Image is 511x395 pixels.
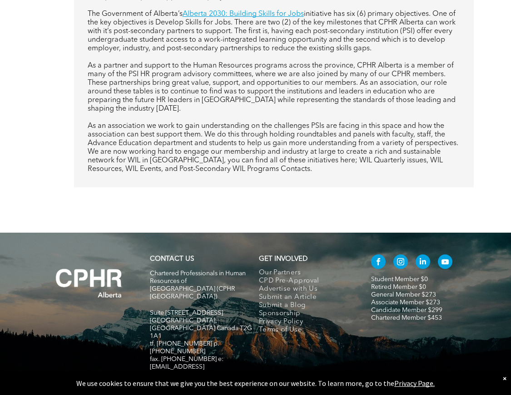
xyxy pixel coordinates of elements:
[150,270,246,300] span: Chartered Professionals in Human Resources of [GEOGRAPHIC_DATA] (CPHR [GEOGRAPHIC_DATA])
[371,315,442,321] a: Chartered Member $453
[371,254,386,271] a: facebook
[150,310,223,316] span: Suite [STREET_ADDRESS]
[394,379,435,388] a: Privacy Page.
[150,341,219,355] span: tf. [PHONE_NUMBER] p. [PHONE_NUMBER]
[259,293,355,302] a: Submit an Article
[88,10,460,53] p: The Government of Alberta’s initiative has six (6) primary objectives. One of the key objectives ...
[259,277,355,285] a: CPD Pre-Approval
[259,310,355,318] a: Sponsorship
[393,254,408,271] a: instagram
[259,318,355,326] a: Privacy Policy
[438,254,452,271] a: youtube
[183,10,304,18] a: Alberta 2030: Building Skills for Jobs
[38,251,140,316] img: A white background with a few lines on it
[371,292,436,298] a: General Member $273
[150,356,223,378] span: fax. [PHONE_NUMBER] e:[EMAIL_ADDRESS][DOMAIN_NAME]
[371,284,426,290] a: Retired Member $0
[88,62,460,113] p: As a partner and support to the Human Resources programs across the province, CPHR Alberta is a m...
[371,276,428,283] a: Student Member $0
[259,285,355,293] a: Advertise with Us
[259,326,355,334] a: Terms of Use
[88,122,460,174] p: As an association we work to gain understanding on the challenges PSIs are facing in this space a...
[416,254,430,271] a: linkedin
[150,256,194,263] a: CONTACT US
[503,374,506,383] div: Dismiss notification
[259,302,355,310] a: Submit a Blog
[371,299,440,306] a: Associate Member $273
[150,317,252,339] span: [GEOGRAPHIC_DATA], [GEOGRAPHIC_DATA] Canada T2G 1A1
[371,307,442,313] a: Candidate Member $299
[259,256,308,263] span: GET INVOLVED
[259,269,355,277] a: Our Partners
